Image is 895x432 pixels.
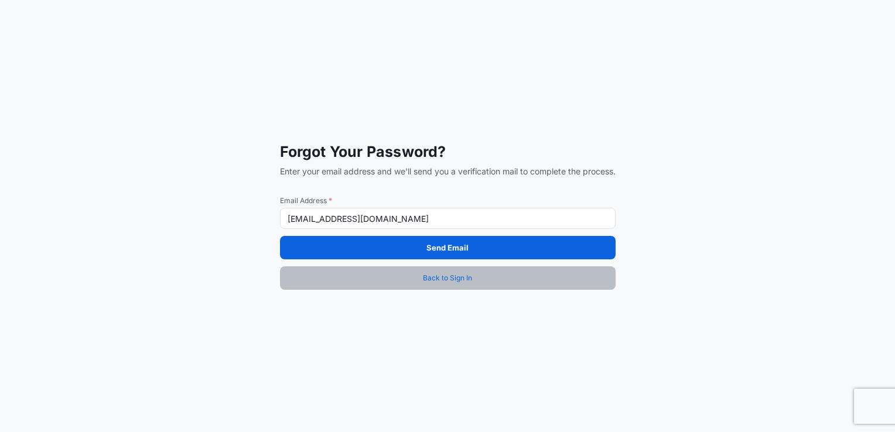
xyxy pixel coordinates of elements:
[280,236,616,259] button: Send Email
[280,266,616,290] a: Back to Sign In
[423,272,472,284] span: Back to Sign In
[280,142,616,161] span: Forgot Your Password?
[426,242,469,253] p: Send Email
[280,208,616,229] input: example@gmail.com
[280,166,616,177] span: Enter your email address and we'll send you a verification mail to complete the process.
[280,196,616,205] span: Email Address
